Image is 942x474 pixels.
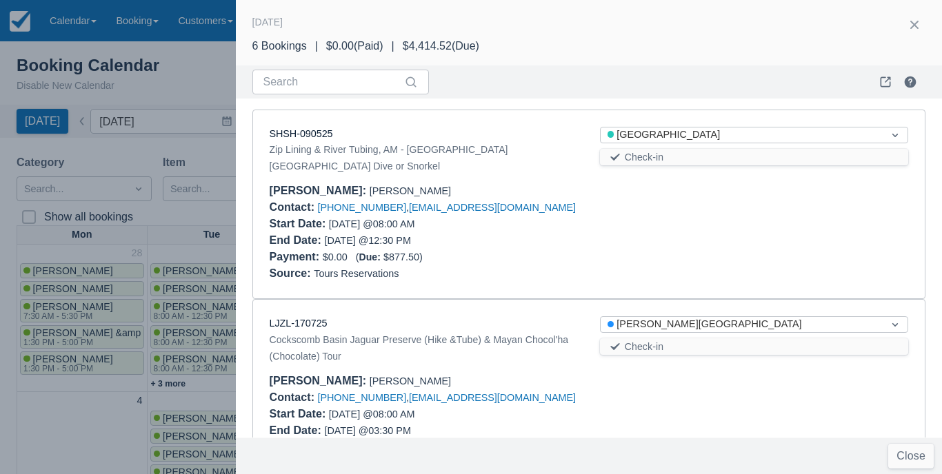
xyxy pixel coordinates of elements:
[888,444,934,468] button: Close
[383,38,403,54] div: |
[270,199,909,216] div: ,
[270,391,318,403] div: Contact :
[270,185,370,196] div: [PERSON_NAME] :
[888,318,902,331] span: Dropdown icon
[263,70,401,94] input: Search
[356,251,423,262] span: ( $877.50 )
[270,408,329,420] div: Start Date :
[307,38,326,54] div: |
[270,141,578,174] div: Zip Lining & River Tubing, AM - [GEOGRAPHIC_DATA] [GEOGRAPHIC_DATA] Dive or Snorkel
[270,251,323,262] div: Payment :
[608,317,876,332] div: [PERSON_NAME][GEOGRAPHIC_DATA]
[888,128,902,142] span: Dropdown icon
[270,249,909,265] div: $0.00
[252,14,283,30] div: [DATE]
[600,338,908,355] button: Check-in
[318,202,407,213] a: [PHONE_NUMBER]
[270,318,328,329] a: LJZL-170725
[270,267,314,279] div: Source :
[270,406,578,422] div: [DATE] @ 08:00 AM
[318,392,407,403] a: [PHONE_NUMBER]
[252,38,307,54] div: 6 Bookings
[403,38,479,54] div: $4,414.52 ( Due )
[270,389,909,406] div: ,
[270,216,578,232] div: [DATE] @ 08:00 AM
[359,251,383,262] div: Due:
[608,127,876,143] div: [GEOGRAPHIC_DATA]
[270,331,578,364] div: Cockscomb Basin Jaguar Preserve (Hike &Tube) & Mayan Chocol'ha (Chocolate) Tour
[270,183,909,199] div: [PERSON_NAME]
[409,202,576,213] a: [EMAIL_ADDRESS][DOMAIN_NAME]
[270,218,329,229] div: Start Date :
[270,373,909,389] div: [PERSON_NAME]
[270,232,578,249] div: [DATE] @ 12:30 PM
[270,201,318,213] div: Contact :
[600,149,908,165] button: Check-in
[270,375,370,387] div: [PERSON_NAME] :
[326,38,383,54] div: $0.00 ( Paid )
[270,424,325,436] div: End Date :
[270,234,325,246] div: End Date :
[270,128,333,139] a: SHSH-090525
[409,392,576,403] a: [EMAIL_ADDRESS][DOMAIN_NAME]
[270,265,909,282] div: Tours Reservations
[270,422,578,439] div: [DATE] @ 03:30 PM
